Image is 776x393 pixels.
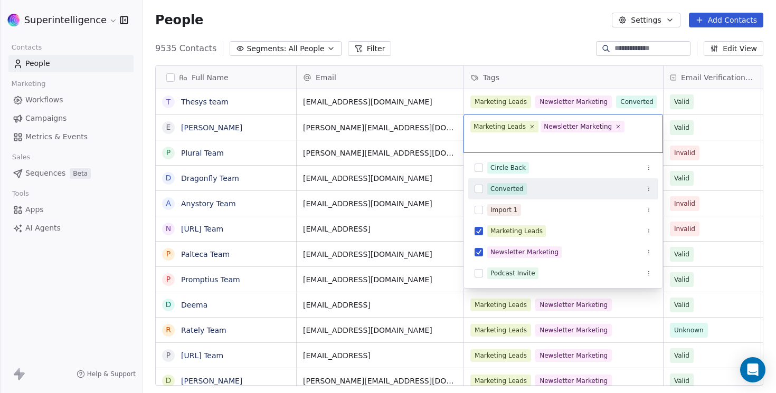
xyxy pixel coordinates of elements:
div: Newsletter Marketing [490,247,559,257]
div: Import 1 [490,205,518,215]
div: Converted [490,184,524,194]
div: Circle Back [490,163,526,172]
div: Marketing Leads [474,122,526,131]
div: Marketing Leads [490,226,543,236]
div: Newsletter Marketing [544,122,612,131]
div: Suggestions [468,157,658,284]
div: Podcast Invite [490,269,535,278]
